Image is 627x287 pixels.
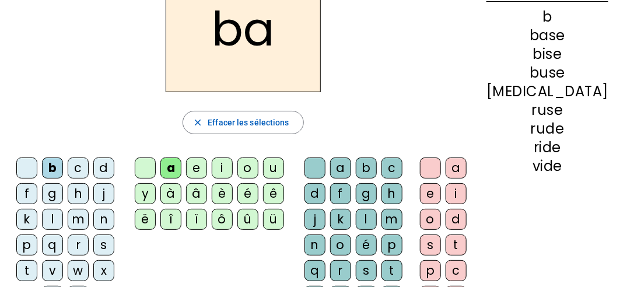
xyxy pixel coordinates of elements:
[304,260,325,281] div: q
[16,260,37,281] div: t
[68,157,89,178] div: c
[93,183,114,204] div: j
[212,157,233,178] div: i
[486,85,608,99] div: [MEDICAL_DATA]
[446,183,467,204] div: i
[93,157,114,178] div: d
[186,183,207,204] div: â
[446,235,467,256] div: t
[212,183,233,204] div: è
[160,157,181,178] div: a
[356,235,377,256] div: é
[237,183,258,204] div: é
[446,209,467,230] div: d
[42,157,63,178] div: b
[93,235,114,256] div: s
[356,209,377,230] div: l
[381,209,402,230] div: m
[263,209,284,230] div: ü
[330,235,351,256] div: o
[68,209,89,230] div: m
[304,183,325,204] div: d
[381,260,402,281] div: t
[93,260,114,281] div: x
[68,235,89,256] div: r
[356,183,377,204] div: g
[192,117,203,128] mat-icon: close
[42,235,63,256] div: q
[68,260,89,281] div: w
[263,157,284,178] div: u
[446,260,467,281] div: c
[486,103,608,117] div: ruse
[446,157,467,178] div: a
[93,209,114,230] div: n
[304,209,325,230] div: j
[160,209,181,230] div: î
[237,157,258,178] div: o
[420,260,441,281] div: p
[330,157,351,178] div: a
[186,157,207,178] div: e
[486,159,608,173] div: vide
[381,157,402,178] div: c
[42,183,63,204] div: g
[183,111,303,134] button: Effacer les sélections
[420,183,441,204] div: e
[356,260,377,281] div: s
[486,10,608,24] div: b
[330,260,351,281] div: r
[42,209,63,230] div: l
[304,235,325,256] div: n
[42,260,63,281] div: v
[135,183,156,204] div: y
[135,209,156,230] div: ë
[16,183,37,204] div: f
[381,235,402,256] div: p
[486,66,608,80] div: buse
[263,183,284,204] div: ê
[237,209,258,230] div: û
[208,116,289,129] span: Effacer les sélections
[186,209,207,230] div: ï
[212,209,233,230] div: ô
[68,183,89,204] div: h
[486,47,608,61] div: bise
[486,141,608,155] div: ride
[160,183,181,204] div: à
[486,122,608,136] div: rude
[330,209,351,230] div: k
[381,183,402,204] div: h
[16,235,37,256] div: p
[486,29,608,43] div: base
[16,209,37,230] div: k
[356,157,377,178] div: b
[420,235,441,256] div: s
[420,209,441,230] div: o
[330,183,351,204] div: f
